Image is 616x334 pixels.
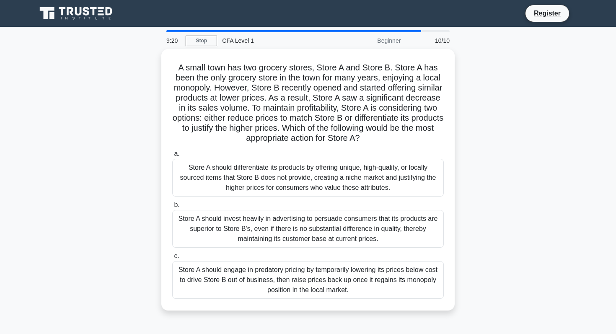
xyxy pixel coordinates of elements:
[171,62,445,144] h5: A small town has two grocery stores, Store A and Store B. Store A has been the only grocery store...
[174,150,179,157] span: a.
[174,201,179,208] span: b.
[186,36,217,46] a: Stop
[217,32,332,49] div: CFA Level 1
[332,32,406,49] div: Beginner
[172,210,444,248] div: Store A should invest heavily in advertising to persuade consumers that its products are superior...
[174,252,179,259] span: c.
[529,8,566,18] a: Register
[172,261,444,299] div: Store A should engage in predatory pricing by temporarily lowering its prices below cost to drive...
[406,32,455,49] div: 10/10
[172,159,444,197] div: Store A should differentiate its products by offering unique, high-quality, or locally sourced it...
[161,32,186,49] div: 9:20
